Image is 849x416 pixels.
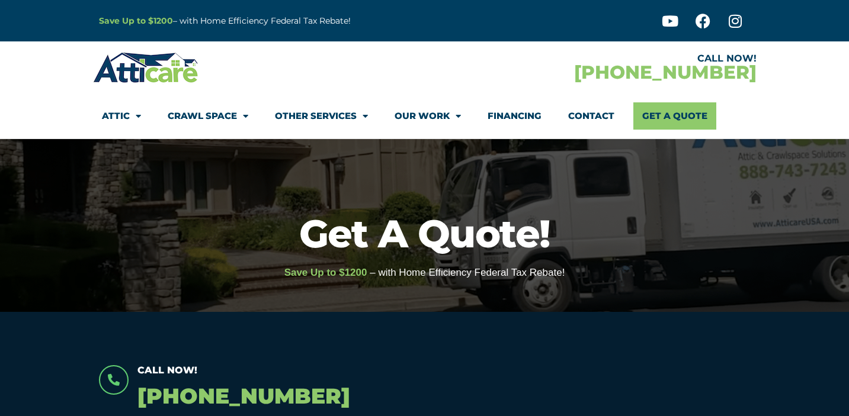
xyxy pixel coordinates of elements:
[99,15,173,26] a: Save Up to $1200
[6,214,843,253] h1: Get A Quote!
[102,102,748,130] nav: Menu
[488,102,542,130] a: Financing
[284,267,367,278] span: Save Up to $1200
[102,102,141,130] a: Attic
[568,102,614,130] a: Contact
[425,54,757,63] div: CALL NOW!
[137,365,197,376] span: Call Now!
[168,102,248,130] a: Crawl Space
[275,102,368,130] a: Other Services
[370,267,565,278] span: – with Home Efficiency Federal Tax Rebate!
[395,102,461,130] a: Our Work
[99,14,483,28] p: – with Home Efficiency Federal Tax Rebate!
[633,102,716,130] a: Get A Quote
